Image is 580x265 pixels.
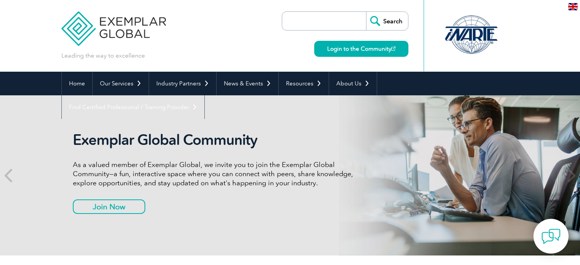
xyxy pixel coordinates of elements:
a: Join Now [73,199,145,214]
a: About Us [329,72,377,95]
img: en [568,3,578,10]
a: Login to the Community [314,41,408,57]
a: Resources [279,72,329,95]
img: contact-chat.png [541,227,561,246]
a: Home [62,72,92,95]
img: open_square.png [391,47,395,51]
a: Our Services [93,72,149,95]
a: News & Events [217,72,278,95]
input: Search [366,12,408,30]
p: Leading the way to excellence [61,51,145,60]
a: Find Certified Professional / Training Provider [62,95,204,119]
h2: Exemplar Global Community [73,131,359,149]
p: As a valued member of Exemplar Global, we invite you to join the Exemplar Global Community—a fun,... [73,160,359,188]
a: Industry Partners [149,72,216,95]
